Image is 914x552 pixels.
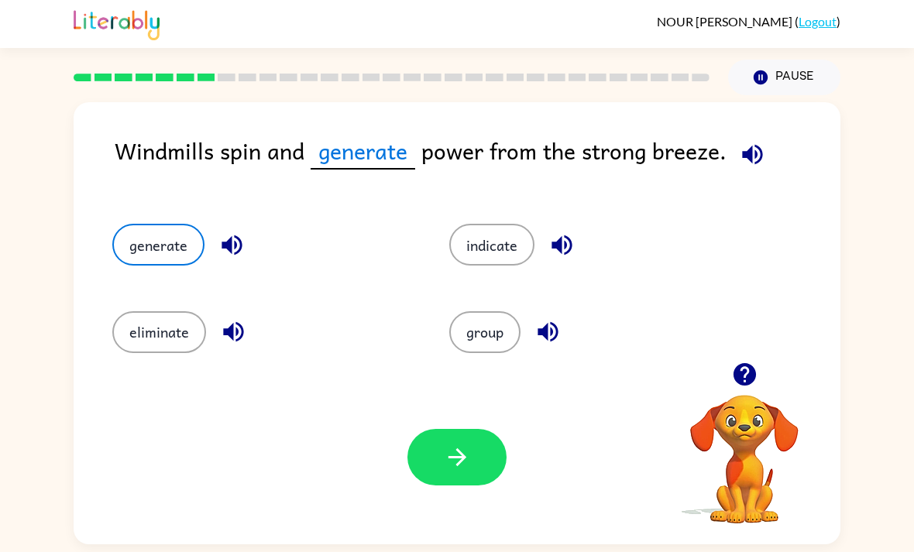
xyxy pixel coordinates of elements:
button: generate [112,224,204,266]
button: indicate [449,224,534,266]
button: Pause [728,60,840,95]
span: NOUR [PERSON_NAME] [657,14,795,29]
button: group [449,311,521,353]
video: Your browser must support playing .mp4 files to use Literably. Please try using another browser. [667,371,822,526]
a: Logout [799,14,837,29]
img: Literably [74,6,160,40]
div: Windmills spin and power from the strong breeze. [115,133,840,193]
button: eliminate [112,311,206,353]
div: ( ) [657,14,840,29]
span: generate [311,133,415,170]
